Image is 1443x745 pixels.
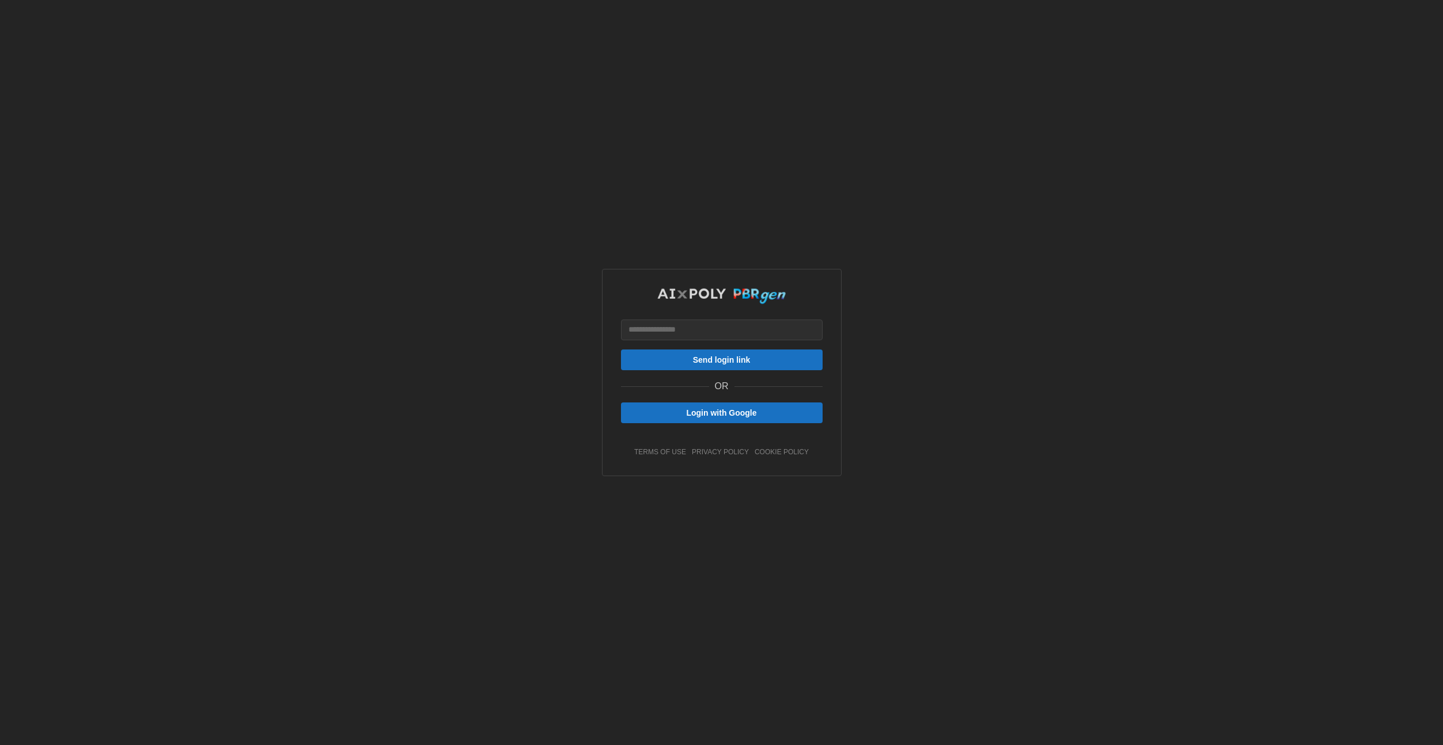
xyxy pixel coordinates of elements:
a: privacy policy [692,447,749,457]
button: Send login link [621,349,823,370]
button: Login with Google [621,402,823,423]
a: cookie policy [755,447,809,457]
span: Send login link [693,350,751,370]
p: OR [715,379,729,394]
img: AIxPoly PBRgen [657,288,786,305]
span: Login with Google [686,403,756,423]
a: terms of use [634,447,686,457]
